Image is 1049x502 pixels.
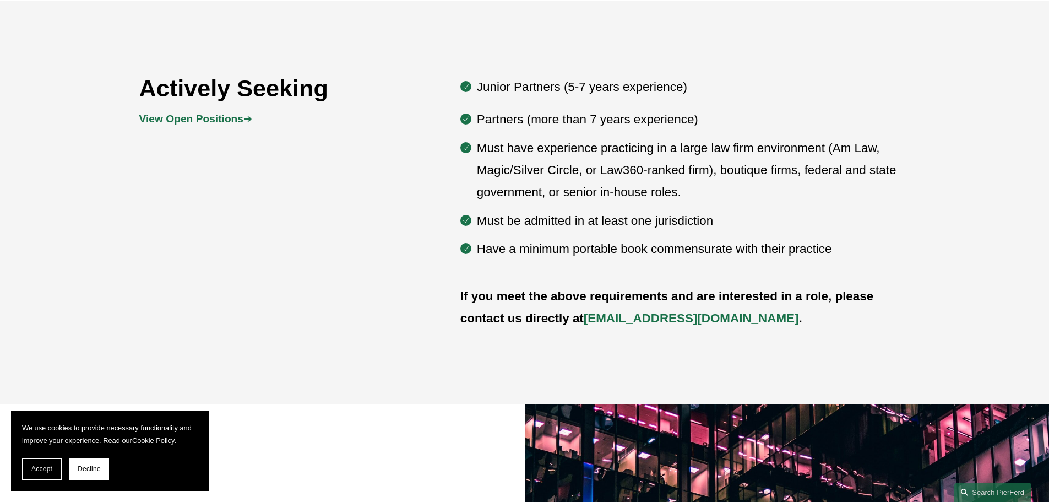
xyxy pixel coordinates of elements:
[477,76,910,98] p: Junior Partners (5-7 years experience)
[22,458,62,480] button: Accept
[584,311,799,325] a: [EMAIL_ADDRESS][DOMAIN_NAME]
[798,311,802,325] strong: .
[139,113,252,125] a: View Open Positions➔
[78,465,101,473] span: Decline
[477,109,910,131] p: Partners (more than 7 years experience)
[139,113,243,125] strong: View Open Positions
[460,289,877,325] strong: If you meet the above requirements and are interested in a role, please contact us directly at
[31,465,52,473] span: Accept
[132,436,175,445] a: Cookie Policy
[477,210,910,232] p: Must be admitted in at least one jurisdiction
[139,113,252,125] span: ➔
[11,411,209,491] section: Cookie banner
[954,483,1031,502] a: Search this site
[22,422,198,447] p: We use cookies to provide necessary functionality and improve your experience. Read our .
[69,458,109,480] button: Decline
[139,74,396,102] h2: Actively Seeking
[477,238,910,260] p: Have a minimum portable book commensurate with their practice
[477,137,910,204] p: Must have experience practicing in a large law firm environment (Am Law, Magic/Silver Circle, or ...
